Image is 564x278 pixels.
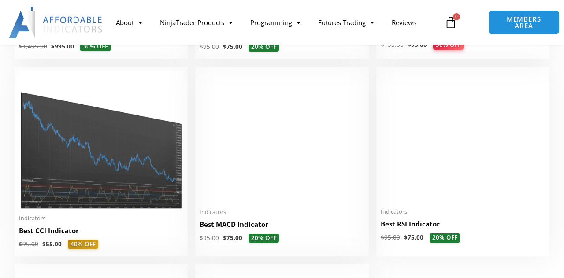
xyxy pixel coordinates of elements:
span: 20% OFF [249,234,279,243]
bdi: 75.00 [223,234,242,242]
img: Best CCI Indicator [19,71,183,209]
h2: Best RSI Indicator [381,219,545,229]
span: $ [42,240,46,248]
bdi: 95.00 [200,234,219,242]
a: Futures Trading [309,12,383,33]
span: 20% OFF [430,233,460,243]
bdi: 95.00 [200,43,219,51]
bdi: 995.00 [51,42,74,50]
bdi: 55.00 [42,240,62,248]
span: Indicators [381,208,545,215]
span: MEMBERS AREA [497,16,550,29]
span: $ [200,43,203,51]
span: $ [223,43,226,51]
h2: Best CCI Indicator [19,226,183,235]
span: $ [19,240,22,248]
a: Best MACD Indicator [200,220,364,234]
img: LogoAI | Affordable Indicators – NinjaTrader [9,7,104,38]
span: 0 [453,13,460,20]
h2: Best MACD Indicator [200,220,364,229]
a: NinjaTrader Products [151,12,241,33]
span: $ [19,42,22,50]
img: Best RSI Indicator [381,71,545,203]
span: Indicators [19,215,183,222]
span: $ [200,234,203,242]
a: MEMBERS AREA [488,10,560,35]
a: Best RSI Indicator [381,219,545,233]
bdi: 1,495.00 [19,42,47,50]
a: 0 [431,10,470,35]
span: $ [381,234,384,241]
span: Indicators [200,208,364,216]
bdi: 75.00 [223,43,242,51]
a: Programming [241,12,309,33]
bdi: 95.00 [19,240,38,248]
span: 40% OFF [68,240,98,249]
span: 20% OFF [249,42,279,52]
span: $ [404,234,408,241]
a: About [107,12,151,33]
bdi: 75.00 [404,234,423,241]
a: Best CCI Indicator [19,226,183,240]
span: $ [223,234,226,242]
img: Best MACD Indicator [200,71,364,203]
nav: Menu [107,12,440,33]
a: Reviews [383,12,425,33]
span: 30% OFF [80,42,111,52]
span: $ [51,42,55,50]
bdi: 95.00 [381,234,400,241]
